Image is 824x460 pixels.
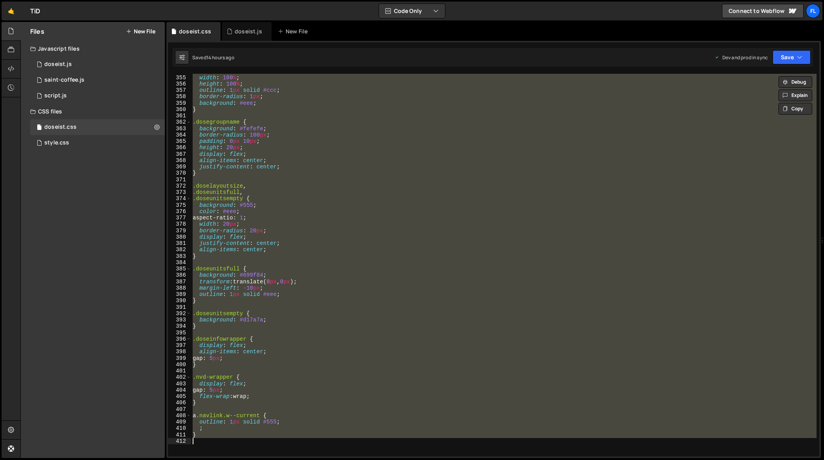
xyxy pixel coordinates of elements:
button: New File [126,28,155,35]
div: 402 [168,374,191,380]
div: 405 [168,393,191,400]
div: 358 [168,93,191,100]
div: doseist.js [44,61,72,68]
div: Javascript files [21,41,165,57]
button: Save [773,50,811,64]
div: New File [278,27,311,35]
div: CSS files [21,104,165,119]
div: 396 [168,336,191,342]
div: 406 [168,400,191,406]
div: 364 [168,132,191,138]
div: 4604/27020.js [30,72,165,88]
div: Dev and prod in sync [715,54,768,61]
div: 373 [168,189,191,195]
div: 367 [168,151,191,157]
div: script.js [44,92,67,99]
div: 377 [168,215,191,221]
div: 397 [168,342,191,349]
div: 385 [168,266,191,272]
div: 356 [168,81,191,87]
div: 4604/24567.js [30,88,165,104]
div: 357 [168,87,191,93]
div: 400 [168,361,191,368]
div: 390 [168,298,191,304]
div: 365 [168,138,191,144]
div: 410 [168,425,191,431]
a: Fl [806,4,820,18]
div: 401 [168,368,191,374]
div: 380 [168,234,191,240]
div: 404 [168,387,191,393]
div: 381 [168,240,191,246]
div: 399 [168,355,191,361]
div: 372 [168,183,191,189]
div: 4604/37981.js [30,57,165,72]
div: 361 [168,113,191,119]
div: 394 [168,323,191,329]
div: 4604/25434.css [30,135,165,151]
div: 411 [168,432,191,438]
div: 376 [168,208,191,215]
button: Code Only [379,4,445,18]
div: 363 [168,126,191,132]
div: 386 [168,272,191,278]
div: 387 [168,279,191,285]
div: 371 [168,177,191,183]
div: doseist.css [44,124,77,131]
div: 393 [168,317,191,323]
div: saint-coffee.js [44,77,84,84]
div: 391 [168,304,191,310]
div: 355 [168,75,191,81]
div: 374 [168,195,191,202]
div: 382 [168,246,191,253]
div: 412 [168,438,191,444]
a: 🤙 [2,2,21,20]
div: 384 [168,259,191,266]
div: 398 [168,349,191,355]
div: 4604/42100.css [30,119,165,135]
button: Explain [778,89,812,101]
div: 368 [168,157,191,164]
div: 409 [168,419,191,425]
div: 366 [168,144,191,151]
div: 407 [168,406,191,413]
div: 369 [168,164,191,170]
div: 370 [168,170,191,176]
div: 360 [168,106,191,113]
div: 379 [168,228,191,234]
div: 359 [168,100,191,106]
div: 392 [168,310,191,317]
button: Debug [778,76,812,88]
div: 395 [168,330,191,336]
a: Connect to Webflow [722,4,804,18]
div: doseist.css [179,27,211,35]
div: Saved [192,54,234,61]
div: 389 [168,291,191,298]
div: TiD [30,6,40,16]
div: 383 [168,253,191,259]
div: 362 [168,119,191,125]
div: style.css [44,139,69,146]
div: 403 [168,381,191,387]
div: 388 [168,285,191,291]
button: Copy [778,103,812,115]
div: 14 hours ago [206,54,234,61]
div: 375 [168,202,191,208]
div: doseist.js [235,27,262,35]
div: 378 [168,221,191,227]
div: 408 [168,413,191,419]
h2: Files [30,27,44,36]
